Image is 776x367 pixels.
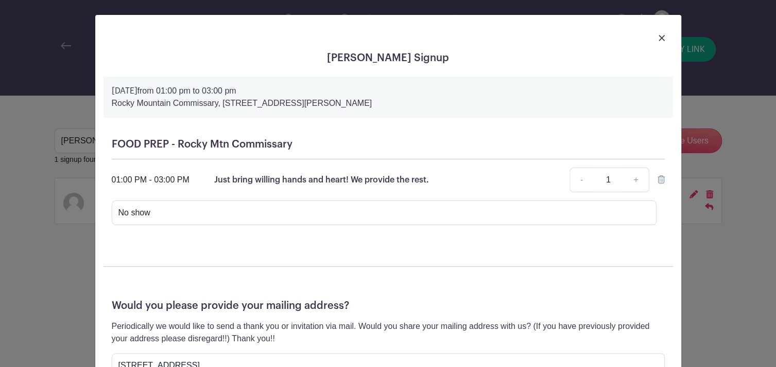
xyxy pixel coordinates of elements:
h5: [PERSON_NAME] Signup [104,52,673,64]
p: Rocky Mountain Commissary, [STREET_ADDRESS][PERSON_NAME] [112,97,665,109]
img: close_button-5f87c8562297e5c2d7936805f587ecaba9071eb48480494691a3f1689db116b3.svg [659,35,665,41]
p: Periodically we would like to send a thank you or invitation via mail. Would you share your maili... [112,320,665,345]
div: 01:00 PM - 03:00 PM [112,174,189,186]
p: from 01:00 pm to 03:00 pm [112,85,665,97]
strong: [DATE] [112,87,137,95]
a: + [623,168,649,192]
p: Just bring willing hands and heart! We provide the rest. [214,174,429,186]
h5: Would you please provide your mailing address? [112,300,665,312]
h5: FOOD PREP - Rocky Mtn Commissary [112,138,665,151]
input: Note [112,200,657,225]
a: - [570,168,593,192]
